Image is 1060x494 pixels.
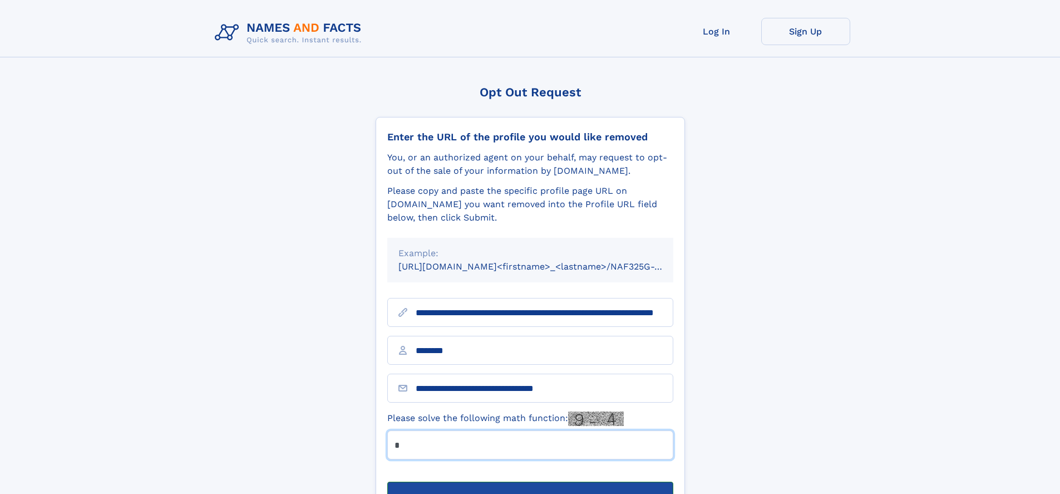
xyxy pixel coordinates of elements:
[387,131,673,143] div: Enter the URL of the profile you would like removed
[761,18,850,45] a: Sign Up
[387,151,673,178] div: You, or an authorized agent on your behalf, may request to opt-out of the sale of your informatio...
[387,184,673,224] div: Please copy and paste the specific profile page URL on [DOMAIN_NAME] you want removed into the Pr...
[398,247,662,260] div: Example:
[387,412,624,426] label: Please solve the following math function:
[210,18,371,48] img: Logo Names and Facts
[672,18,761,45] a: Log In
[398,261,694,272] small: [URL][DOMAIN_NAME]<firstname>_<lastname>/NAF325G-xxxxxxxx
[376,85,685,99] div: Opt Out Request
